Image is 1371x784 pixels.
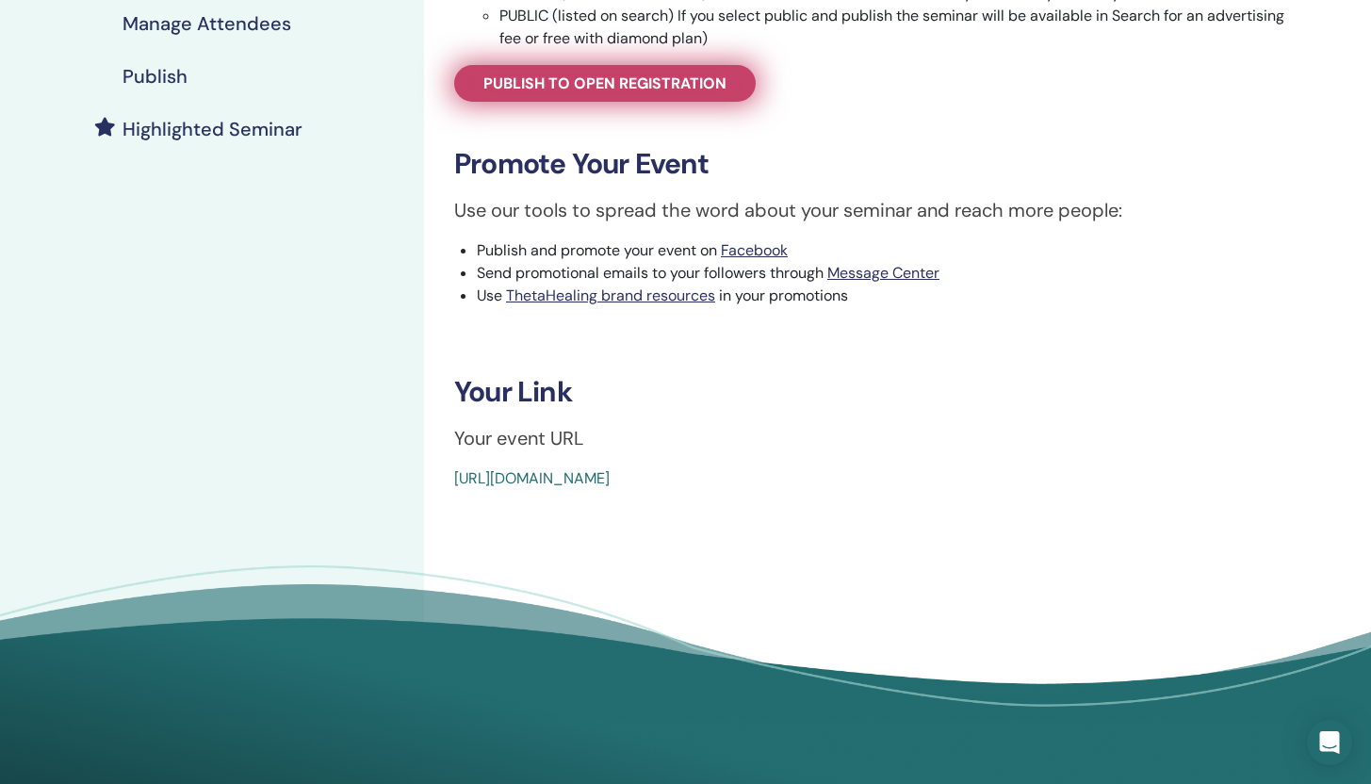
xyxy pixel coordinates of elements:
span: Publish to open registration [483,73,726,93]
a: Facebook [721,240,788,260]
a: Publish to open registration [454,65,756,102]
li: Publish and promote your event on [477,239,1308,262]
li: Use in your promotions [477,285,1308,307]
a: Message Center [827,263,939,283]
li: Send promotional emails to your followers through [477,262,1308,285]
h4: Manage Attendees [122,12,291,35]
p: Your event URL [454,424,1308,452]
h3: Promote Your Event [454,147,1308,181]
p: Use our tools to spread the word about your seminar and reach more people: [454,196,1308,224]
h4: Publish [122,65,188,88]
a: [URL][DOMAIN_NAME] [454,468,610,488]
h4: Highlighted Seminar [122,118,302,140]
a: ThetaHealing brand resources [506,286,715,305]
li: PUBLIC (listed on search) If you select public and publish the seminar will be available in Searc... [499,5,1308,50]
div: Open Intercom Messenger [1307,720,1352,765]
h3: Your Link [454,375,1308,409]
